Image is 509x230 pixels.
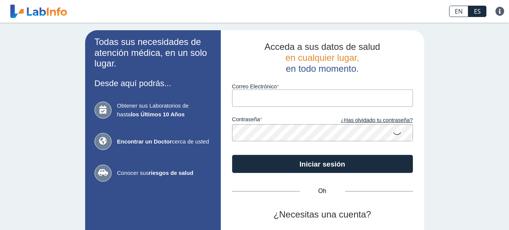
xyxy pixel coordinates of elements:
[95,79,171,88] font: Desde aquí podrás...
[323,116,413,125] a: ¿Has olvidado tu contraseña?
[285,52,359,63] font: en cualquier lugar,
[341,117,413,123] font: ¿Has olvidado tu contraseña?
[131,111,185,117] font: los Últimos 10 Años
[318,188,326,194] font: Oh
[149,170,193,176] font: riesgos de salud
[232,116,260,122] font: contraseña
[117,102,189,117] font: Obtener sus Laboratorios de hasta
[172,138,209,145] font: cerca de usted
[232,155,413,173] button: Iniciar sesión
[300,160,345,168] font: Iniciar sesión
[232,83,277,90] font: Correo Electrónico
[117,138,172,145] font: Encontrar un Doctor
[117,170,149,176] font: Conocer sus
[264,42,380,52] font: Acceda a sus datos de salud
[274,209,371,219] font: ¿Necesitas una cuenta?
[286,63,359,74] font: en todo momento.
[95,37,207,69] font: Todas sus necesidades de atención médica, en un solo lugar.
[455,7,463,15] font: EN
[474,7,481,15] font: ES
